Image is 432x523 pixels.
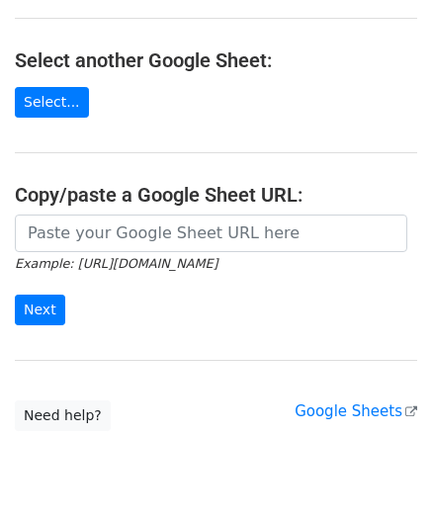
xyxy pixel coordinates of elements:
[15,295,65,325] input: Next
[15,48,417,72] h4: Select another Google Sheet:
[15,183,417,207] h4: Copy/paste a Google Sheet URL:
[15,400,111,431] a: Need help?
[15,87,89,118] a: Select...
[15,215,407,252] input: Paste your Google Sheet URL here
[333,428,432,523] iframe: Chat Widget
[295,402,417,420] a: Google Sheets
[15,256,217,271] small: Example: [URL][DOMAIN_NAME]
